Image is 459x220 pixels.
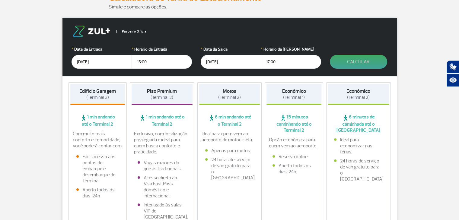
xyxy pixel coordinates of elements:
li: Interligado às salas VIP do [GEOGRAPHIC_DATA]. [138,202,186,220]
span: 1 min andando até o Terminal 2 [70,114,125,127]
p: Com muito mais conforto e comodidade, você poderá contar com: [73,131,123,149]
li: Aberto todos os dias, 24h. [273,163,315,175]
input: hh:mm [261,55,321,69]
p: Simule e compare as opções. [109,3,350,11]
p: Exclusivo, com localização privilegiada e ideal para quem busca conforto e praticidade. [134,131,190,155]
li: Apenas para motos. [205,148,254,154]
span: (Terminal 2) [347,95,370,100]
span: (Terminal 2) [218,95,241,100]
li: Fácil acesso aos pontos de embarque e desembarque do Terminal [76,154,119,184]
span: 6 min andando até o Terminal 2 [199,114,260,127]
span: Parceiro Oficial [116,30,148,33]
span: (Terminal 2) [151,95,173,100]
li: Reserva online [273,154,315,160]
span: (Terminal 2) [86,95,109,100]
p: Opção econômica para quem vem ao aeroporto. [269,137,319,149]
p: Ideal para quem vem ao aeroporto de motocicleta. [202,131,258,143]
input: dd/mm/aaaa [72,55,132,69]
button: Calcular [330,55,387,69]
span: 15 minutos caminhando até o Terminal 2 [266,114,321,133]
input: dd/mm/aaaa [201,55,261,69]
strong: Econômico [282,88,306,94]
span: (Terminal 1) [283,95,305,100]
strong: Edifício Garagem [79,88,116,94]
li: Aberto todos os dias, 24h [76,187,119,199]
strong: Econômico [346,88,370,94]
li: 24 horas de serviço de van gratuito para o [GEOGRAPHIC_DATA] [334,158,383,182]
span: 1 min andando até o Terminal 2 [132,114,193,127]
li: 24 horas de serviço de van gratuito para o [GEOGRAPHIC_DATA] [205,157,254,181]
button: Abrir tradutor de língua de sinais. [446,60,459,74]
input: hh:mm [132,55,192,69]
label: Data de Entrada [72,46,132,52]
button: Abrir recursos assistivos. [446,74,459,87]
strong: Piso Premium [147,88,177,94]
li: Vagas maiores do que as tradicionais. [138,160,186,172]
label: Horário da Entrada [132,46,192,52]
li: Acesso direto ao Visa Fast Pass doméstico e internacional. [138,175,186,199]
img: logo-zul.png [72,26,111,37]
li: Ideal para economizar nas férias [334,137,383,155]
div: Plugin de acessibilidade da Hand Talk. [446,60,459,87]
label: Data da Saída [201,46,261,52]
span: 6 minutos de caminhada até o [GEOGRAPHIC_DATA] [328,114,389,133]
label: Horário da [PERSON_NAME] [261,46,321,52]
strong: Motos [223,88,236,94]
